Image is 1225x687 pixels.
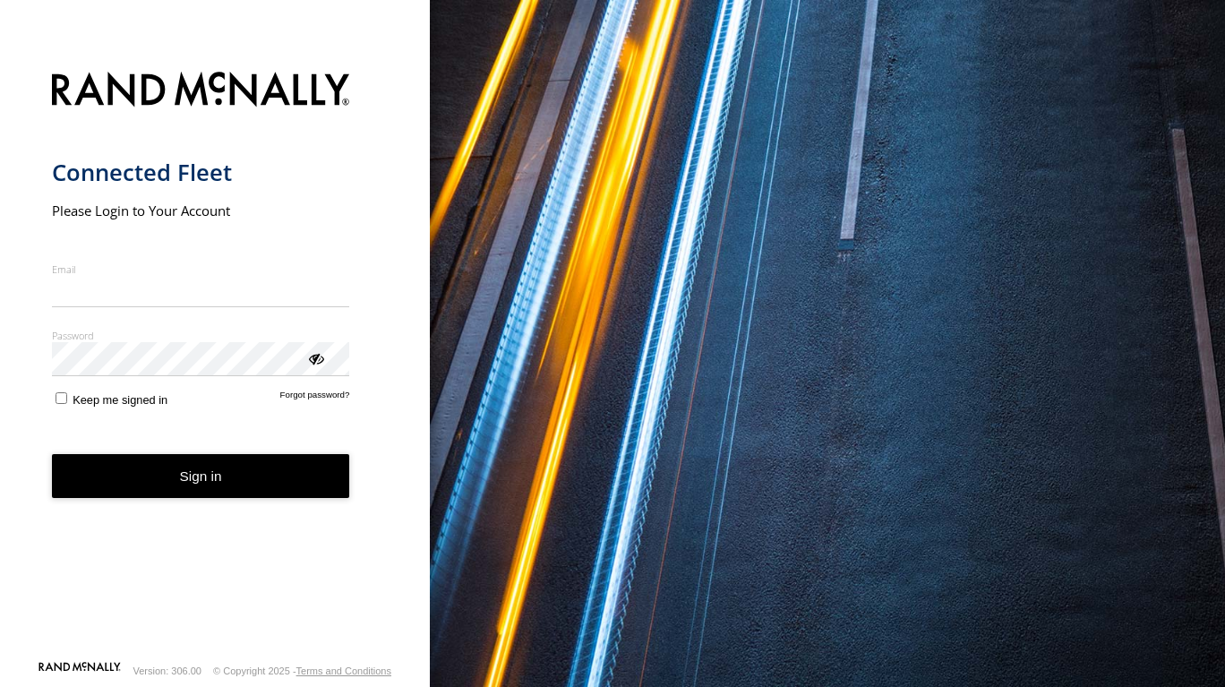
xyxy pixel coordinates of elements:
div: © Copyright 2025 - [213,666,391,676]
a: Terms and Conditions [296,666,391,676]
h1: Connected Fleet [52,158,350,187]
a: Forgot password? [280,390,350,407]
a: Visit our Website [39,662,121,680]
span: Keep me signed in [73,393,167,407]
div: ViewPassword [306,348,324,366]
h2: Please Login to Your Account [52,202,350,219]
label: Email [52,262,350,276]
img: Rand McNally [52,68,350,114]
form: main [52,61,379,660]
button: Sign in [52,454,350,498]
div: Version: 306.00 [133,666,201,676]
label: Password [52,329,350,342]
input: Keep me signed in [56,392,67,404]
